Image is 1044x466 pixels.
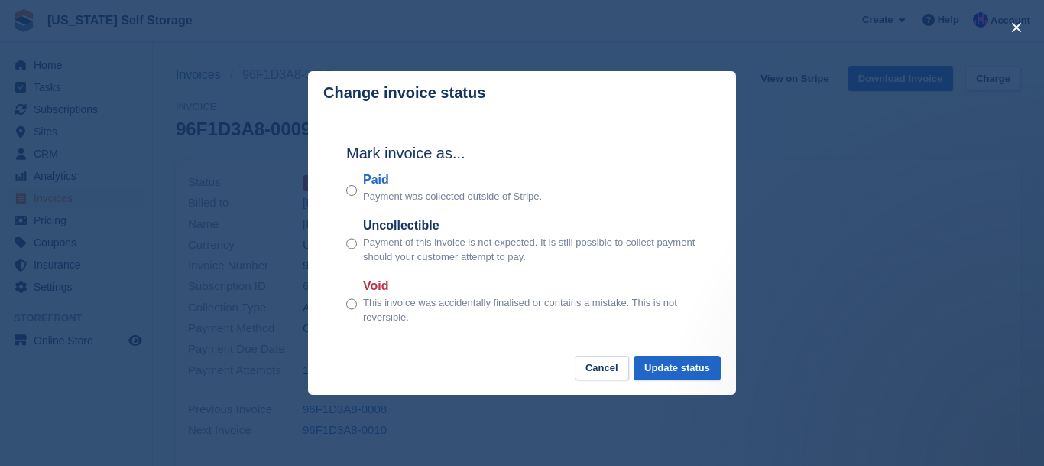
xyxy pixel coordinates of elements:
button: close [1004,15,1029,40]
label: Paid [363,171,542,189]
p: This invoice was accidentally finalised or contains a mistake. This is not reversible. [363,295,698,325]
p: Payment of this invoice is not expected. It is still possible to collect payment should your cust... [363,235,698,265]
label: Uncollectible [363,217,698,235]
button: Cancel [575,356,629,381]
label: Void [363,277,698,295]
button: Update status [634,356,721,381]
h2: Mark invoice as... [346,142,698,165]
p: Payment was collected outside of Stripe. [363,189,542,204]
p: Change invoice status [323,84,485,102]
